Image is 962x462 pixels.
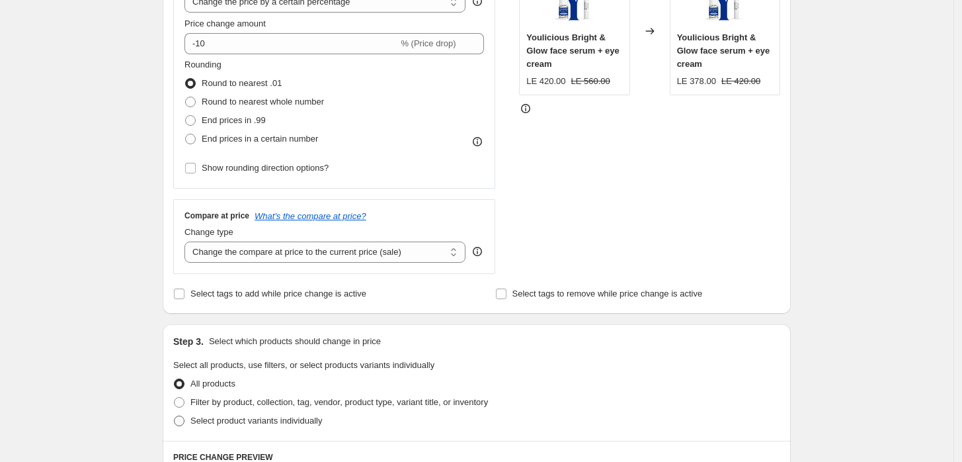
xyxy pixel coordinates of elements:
[184,60,221,69] span: Rounding
[471,245,484,258] div: help
[184,19,266,28] span: Price change amount
[209,335,381,348] p: Select which products should change in price
[202,163,329,173] span: Show rounding direction options?
[202,78,282,88] span: Round to nearest .01
[190,289,366,299] span: Select tags to add while price change is active
[202,134,318,144] span: End prices in a certain number
[184,33,398,54] input: -15
[571,75,610,88] strike: LE 560.00
[184,227,233,237] span: Change type
[173,360,434,370] span: Select all products, use filters, or select products variants individually
[190,397,488,407] span: Filter by product, collection, tag, vendor, product type, variant title, or inventory
[173,335,204,348] h2: Step 3.
[190,379,235,389] span: All products
[721,75,760,88] strike: LE 420.00
[401,38,456,48] span: % (Price drop)
[255,211,366,221] button: What's the compare at price?
[526,75,565,88] div: LE 420.00
[190,416,322,426] span: Select product variants individually
[677,75,716,88] div: LE 378.00
[184,210,249,221] h3: Compare at price
[677,32,770,69] span: Youlicious Bright & Glow face serum + eye cream
[202,97,324,107] span: Round to nearest whole number
[512,289,703,299] span: Select tags to remove while price change is active
[526,32,620,69] span: Youlicious Bright & Glow face serum + eye cream
[202,115,266,125] span: End prices in .99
